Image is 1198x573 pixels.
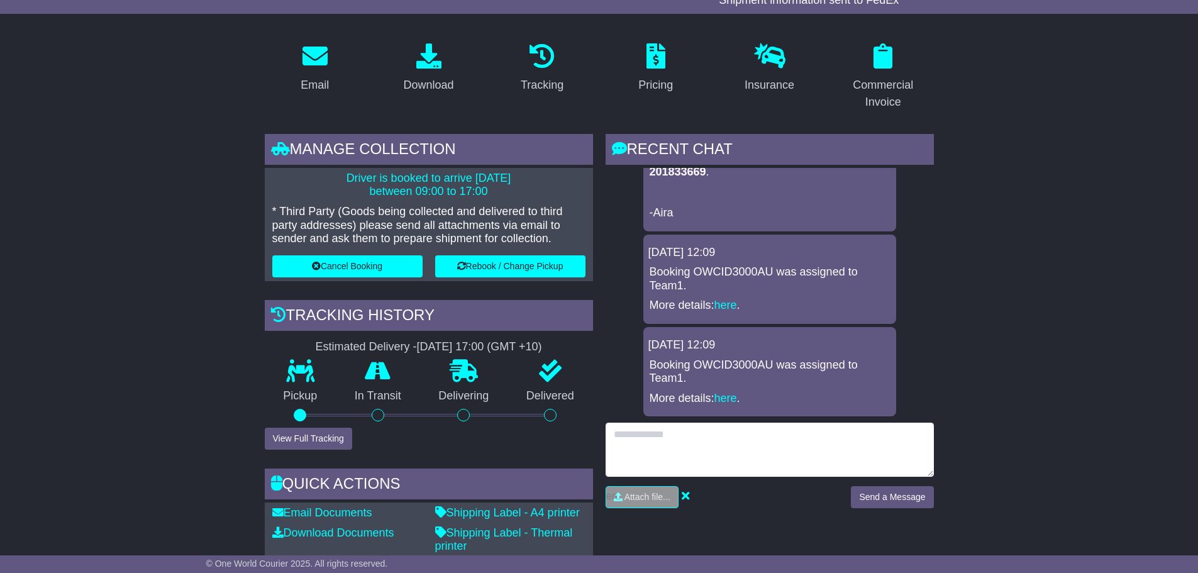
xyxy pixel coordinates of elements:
[714,392,737,404] a: here
[833,39,934,115] a: Commercial Invoice
[507,389,593,403] p: Delivered
[272,172,585,199] p: Driver is booked to arrive [DATE] between 09:00 to 17:00
[650,359,890,386] p: Booking OWCID3000AU was assigned to Team1.
[745,77,794,94] div: Insurance
[513,39,572,98] a: Tracking
[336,389,420,403] p: In Transit
[265,389,336,403] p: Pickup
[841,77,926,111] div: Commercial Invoice
[648,246,891,260] div: [DATE] 12:09
[650,152,890,220] p: Request to pickup has been generated under . -Aira
[521,77,563,94] div: Tracking
[435,506,580,519] a: Shipping Label - A4 printer
[638,77,673,94] div: Pricing
[272,205,585,246] p: * Third Party (Goods being collected and delivered to third party addresses) please send all atta...
[301,77,329,94] div: Email
[272,506,372,519] a: Email Documents
[272,526,394,539] a: Download Documents
[606,134,934,168] div: RECENT CHAT
[265,469,593,503] div: Quick Actions
[206,559,388,569] span: © One World Courier 2025. All rights reserved.
[395,39,462,98] a: Download
[265,134,593,168] div: Manage collection
[292,39,337,98] a: Email
[403,77,453,94] div: Download
[272,255,423,277] button: Cancel Booking
[435,526,573,553] a: Shipping Label - Thermal printer
[420,389,508,403] p: Delivering
[650,392,890,406] p: More details: .
[648,338,891,352] div: [DATE] 12:09
[265,428,352,450] button: View Full Tracking
[851,486,933,508] button: Send a Message
[714,299,737,311] a: here
[265,340,593,354] div: Estimated Delivery -
[435,255,585,277] button: Rebook / Change Pickup
[630,39,681,98] a: Pricing
[650,299,890,313] p: More details: .
[417,340,542,354] div: [DATE] 17:00 (GMT +10)
[650,265,890,292] p: Booking OWCID3000AU was assigned to Team1.
[736,39,802,98] a: Insurance
[265,300,593,334] div: Tracking history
